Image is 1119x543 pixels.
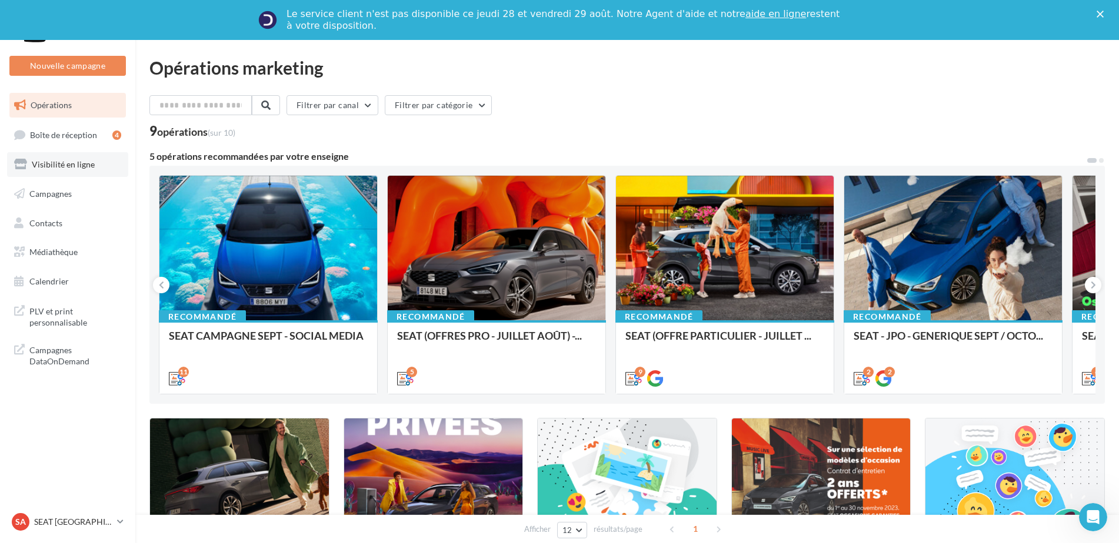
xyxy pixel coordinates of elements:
span: Boîte de réception [30,129,97,139]
a: SA SEAT [GEOGRAPHIC_DATA] [9,511,126,533]
span: Campagnes DataOnDemand [29,342,121,367]
a: Opérations [7,93,128,118]
img: Profile image for Service-Client [258,11,277,29]
div: Recommandé [159,310,246,323]
div: 2 [863,367,874,377]
div: Fermer [1097,11,1108,18]
span: SEAT (OFFRES PRO - JUILLET AOÛT) -... [397,329,582,342]
span: Campagnes [29,189,72,199]
a: Contacts [7,211,128,236]
button: Filtrer par canal [287,95,378,115]
a: PLV et print personnalisable [7,299,128,333]
span: SA [15,516,26,528]
div: 5 [407,367,417,377]
p: SEAT [GEOGRAPHIC_DATA] [34,516,112,528]
div: 6 [1091,367,1102,377]
span: résultats/page [594,524,642,535]
a: Médiathèque [7,240,128,264]
span: Afficher [524,524,551,535]
span: Calendrier [29,276,69,286]
span: SEAT (OFFRE PARTICULIER - JUILLET ... [625,329,811,342]
span: (sur 10) [208,128,235,138]
button: Filtrer par catégorie [385,95,492,115]
span: PLV et print personnalisable [29,303,121,329]
div: 9 [149,125,235,138]
div: Recommandé [387,310,474,323]
span: Visibilité en ligne [32,159,95,169]
span: Contacts [29,217,62,227]
div: 9 [635,367,645,377]
a: aide en ligne [745,8,806,19]
a: Visibilité en ligne [7,152,128,177]
button: 12 [557,522,587,538]
a: Campagnes DataOnDemand [7,337,128,372]
div: opérations [157,126,235,137]
a: Calendrier [7,269,128,294]
div: Opérations marketing [149,59,1105,76]
div: 5 opérations recommandées par votre enseigne [149,152,1086,161]
div: Le service client n'est pas disponible ce jeudi 28 et vendredi 29 août. Notre Agent d'aide et not... [287,8,842,32]
span: SEAT CAMPAGNE SEPT - SOCIAL MEDIA [169,329,364,342]
div: 11 [178,367,189,377]
div: Recommandé [615,310,702,323]
iframe: Intercom live chat [1079,503,1107,531]
button: Nouvelle campagne [9,56,126,76]
div: 4 [112,130,121,140]
a: Boîte de réception4 [7,122,128,148]
span: SEAT - JPO - GENERIQUE SEPT / OCTO... [854,329,1043,342]
span: Médiathèque [29,247,78,257]
span: 12 [562,525,572,535]
div: 2 [884,367,895,377]
div: Recommandé [844,310,931,323]
span: Opérations [31,100,72,110]
span: 1 [686,519,705,538]
a: Campagnes [7,182,128,206]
